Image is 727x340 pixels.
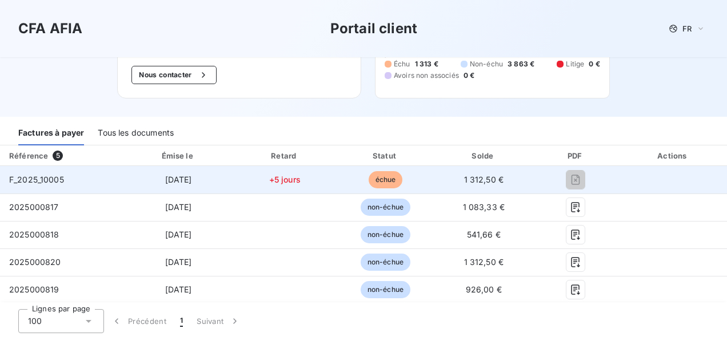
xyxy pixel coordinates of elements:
span: 3 863 € [508,59,534,69]
span: F_2025_10005 [9,175,64,184]
span: 2025000817 [9,202,59,212]
span: Avoirs non associés [394,70,459,81]
span: Échu [394,59,410,69]
span: non-échue [361,254,410,271]
div: PDF [534,150,617,161]
span: 1 312,50 € [464,175,504,184]
div: Solde [437,150,530,161]
span: Non-échu [470,59,503,69]
span: non-échue [361,199,410,216]
span: 1 083,33 € [463,202,505,212]
span: Litige [566,59,584,69]
div: Tous les documents [98,121,174,145]
span: 1 312,50 € [464,257,504,267]
h3: CFA AFIA [18,18,82,39]
span: 2025000819 [9,284,59,294]
span: 0 € [589,59,600,69]
div: Émise le [125,150,231,161]
span: [DATE] [165,202,192,212]
span: non-échue [361,281,410,298]
span: 5 [53,151,63,161]
span: 2025000818 [9,230,59,239]
span: +5 jours [269,175,301,184]
button: Précédent [104,309,173,333]
span: [DATE] [165,230,192,239]
span: 926,00 € [466,284,502,294]
span: [DATE] [165,175,192,184]
button: Nous contacter [131,66,216,84]
button: Suivant [190,309,247,333]
span: 541,66 € [467,230,501,239]
div: Actions [622,150,725,161]
div: Référence [9,151,48,160]
div: Statut [338,150,433,161]
span: 0 € [464,70,474,81]
span: [DATE] [165,284,192,294]
span: 1 313 € [415,59,438,69]
span: non-échue [361,226,410,243]
button: 1 [173,309,190,333]
span: 1 [180,315,183,327]
span: 100 [28,315,42,327]
div: Factures à payer [18,121,84,145]
span: 2025000820 [9,257,61,267]
span: échue [369,171,403,188]
h3: Portail client [330,18,417,39]
span: [DATE] [165,257,192,267]
div: Retard [236,150,333,161]
span: FR [682,24,692,33]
